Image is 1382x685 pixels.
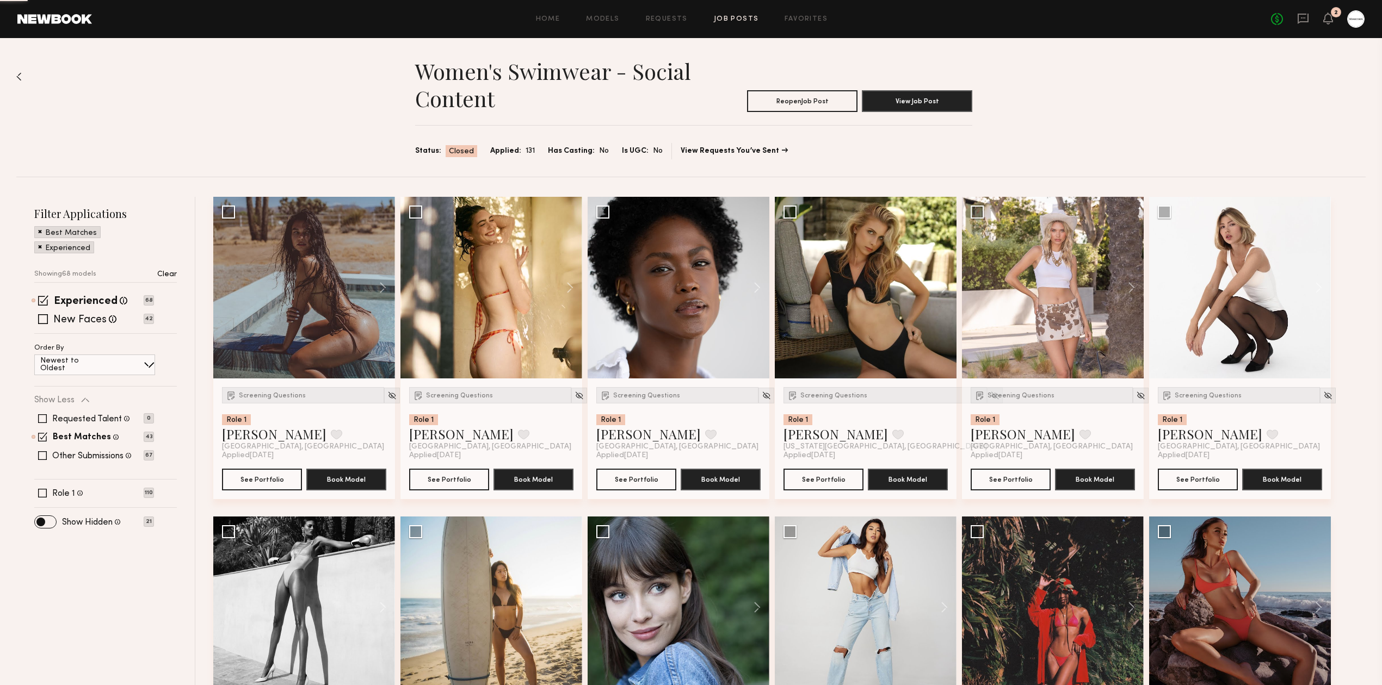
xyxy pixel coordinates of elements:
p: 67 [144,450,154,460]
label: Show Hidden [62,518,113,527]
img: Submission Icon [600,390,611,401]
img: Unhide Model [575,391,584,400]
p: Order By [34,345,64,352]
p: 110 [144,488,154,498]
button: Book Model [493,469,573,490]
div: Applied [DATE] [222,451,386,460]
span: Screening Questions [988,393,1054,399]
button: See Portfolio [783,469,863,490]
div: 2 [1334,10,1338,16]
h1: Women's Swimwear - Social Content [415,58,694,112]
p: 21 [144,516,154,527]
p: Clear [157,271,177,278]
a: [PERSON_NAME] [409,425,514,443]
span: Screening Questions [426,393,493,399]
button: Book Model [868,469,948,490]
span: Closed [449,146,474,157]
a: Favorites [785,16,828,23]
a: Book Model [868,474,948,483]
a: Book Model [1055,474,1135,483]
span: [GEOGRAPHIC_DATA], [GEOGRAPHIC_DATA] [222,443,384,451]
h2: Filter Applications [34,206,177,221]
span: [GEOGRAPHIC_DATA], [GEOGRAPHIC_DATA] [1158,443,1320,451]
span: Screening Questions [239,393,306,399]
img: Submission Icon [413,390,424,401]
div: Role 1 [783,414,812,425]
span: Screening Questions [1175,393,1242,399]
button: View Job Post [862,90,972,112]
button: See Portfolio [1158,469,1238,490]
div: Applied [DATE] [971,451,1135,460]
div: Role 1 [971,414,1000,425]
p: 0 [144,413,154,424]
p: Newest to Oldest [40,357,105,372]
a: [PERSON_NAME] [971,425,1075,443]
span: 131 [526,145,535,157]
button: Book Model [1055,469,1135,490]
a: Book Model [306,474,386,483]
img: Unhide Model [1323,391,1332,400]
img: Unhide Model [762,391,771,400]
span: Is UGC: [622,145,649,157]
span: [GEOGRAPHIC_DATA], [GEOGRAPHIC_DATA] [409,443,571,451]
div: Role 1 [596,414,625,425]
img: Submission Icon [974,390,985,401]
a: [PERSON_NAME] [222,425,326,443]
img: Submission Icon [787,390,798,401]
button: See Portfolio [409,469,489,490]
p: Show Less [34,396,75,404]
img: Submission Icon [226,390,237,401]
button: Book Model [306,469,386,490]
span: Has Casting: [548,145,595,157]
span: Screening Questions [800,393,867,399]
button: Book Model [1242,469,1322,490]
a: Models [586,16,619,23]
label: Other Submissions [52,452,124,460]
p: 43 [144,432,154,442]
img: Submission Icon [1162,390,1173,401]
span: Applied: [490,145,521,157]
span: Status: [415,145,441,157]
p: Best Matches [45,229,97,237]
span: No [653,145,663,157]
label: Experienced [54,296,118,307]
div: Role 1 [222,414,251,425]
div: Applied [DATE] [409,451,573,460]
div: Role 1 [1158,414,1187,425]
a: Home [536,16,560,23]
button: See Portfolio [222,469,302,490]
a: [PERSON_NAME] [1158,425,1262,443]
label: Best Matches [53,433,111,442]
span: [GEOGRAPHIC_DATA], [GEOGRAPHIC_DATA] [596,443,758,451]
label: Requested Talent [52,415,122,424]
button: Book Model [681,469,761,490]
span: [GEOGRAPHIC_DATA], [GEOGRAPHIC_DATA] [971,443,1133,451]
button: ReopenJob Post [747,90,857,112]
p: Experienced [45,245,90,252]
a: [PERSON_NAME] [783,425,888,443]
span: [US_STATE][GEOGRAPHIC_DATA], [GEOGRAPHIC_DATA] [783,443,987,451]
span: No [599,145,609,157]
p: 42 [144,314,154,324]
a: See Portfolio [596,469,676,490]
div: Role 1 [409,414,438,425]
a: View Requests You’ve Sent [681,147,788,155]
div: Applied [DATE] [596,451,761,460]
span: Screening Questions [613,393,680,399]
p: 68 [144,295,154,306]
img: Unhide Model [387,391,397,400]
a: Book Model [493,474,573,483]
a: Book Model [1242,474,1322,483]
img: Unhide Model [1136,391,1145,400]
p: Showing 68 models [34,271,96,278]
div: Applied [DATE] [1158,451,1322,460]
button: See Portfolio [971,469,1051,490]
a: [PERSON_NAME] [596,425,701,443]
label: Role 1 [52,489,75,498]
a: Job Posts [714,16,759,23]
